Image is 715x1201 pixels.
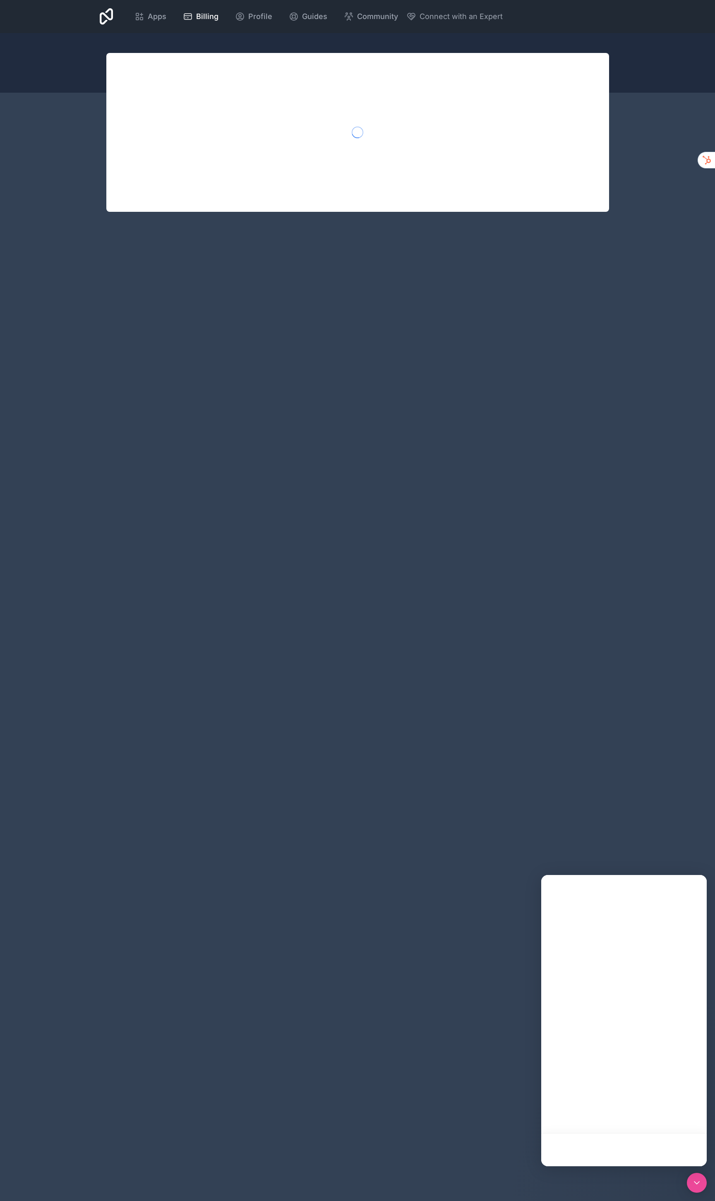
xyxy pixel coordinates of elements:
span: Apps [148,11,166,22]
span: Connect with an Expert [420,11,503,22]
span: Profile [248,11,272,22]
a: Guides [282,7,334,26]
span: Billing [196,11,218,22]
span: Guides [302,11,327,22]
a: Billing [176,7,225,26]
a: Apps [128,7,173,26]
a: Profile [228,7,279,26]
button: Connect with an Expert [406,11,503,22]
div: Open Intercom Messenger [687,1173,707,1193]
a: Community [337,7,405,26]
span: Community [357,11,398,22]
